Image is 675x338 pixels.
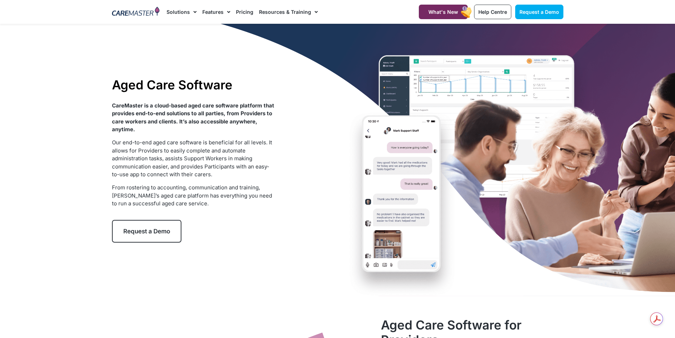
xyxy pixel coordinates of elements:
[112,220,181,243] a: Request a Demo
[112,184,272,207] span: From rostering to accounting, communication and training, [PERSON_NAME]’s aged care platform has ...
[515,5,563,19] a: Request a Demo
[112,7,160,17] img: CareMaster Logo
[123,228,170,235] span: Request a Demo
[474,5,511,19] a: Help Centre
[112,139,272,178] span: Our end-to-end aged care software is beneficial for all levels. It allows for Providers to easily...
[112,77,275,92] h1: Aged Care Software
[428,9,458,15] span: What's New
[419,5,468,19] a: What's New
[112,102,274,133] strong: CareMaster is a cloud-based aged care software platform that provides end-to-end solutions to all...
[478,9,507,15] span: Help Centre
[519,9,559,15] span: Request a Demo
